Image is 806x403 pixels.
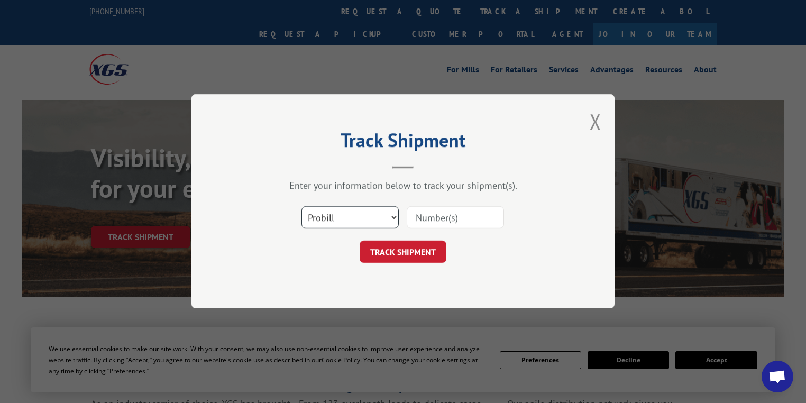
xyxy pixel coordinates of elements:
[244,133,562,153] h2: Track Shipment
[360,241,446,263] button: TRACK SHIPMENT
[762,361,793,392] div: Open chat
[590,107,601,135] button: Close modal
[244,180,562,192] div: Enter your information below to track your shipment(s).
[407,207,504,229] input: Number(s)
